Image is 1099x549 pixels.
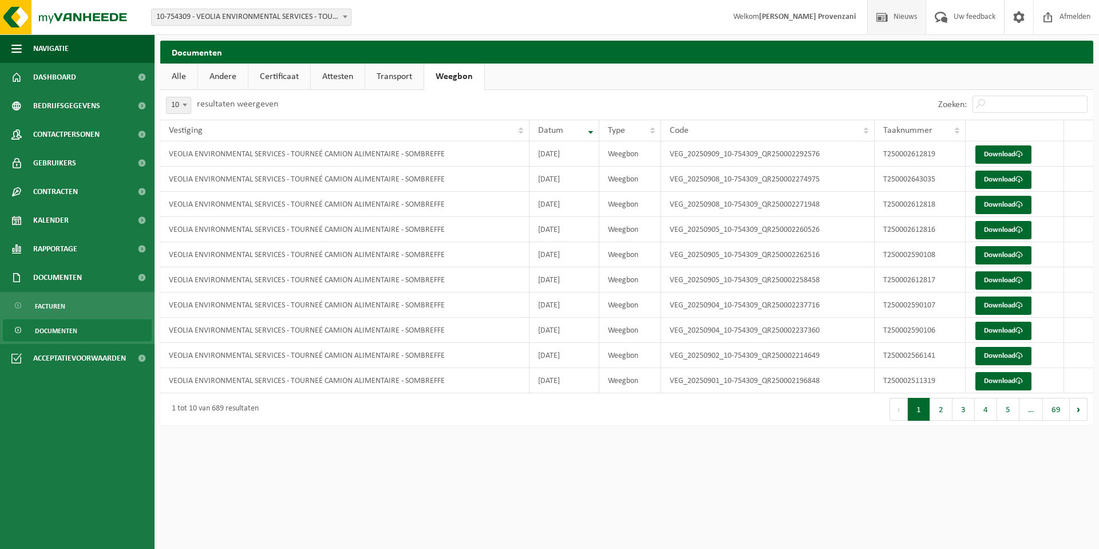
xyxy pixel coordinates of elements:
[166,399,259,420] div: 1 tot 10 van 689 resultaten
[975,145,1031,164] a: Download
[661,217,875,242] td: VEG_20250905_10-754309_QR250002260526
[3,319,152,341] a: Documenten
[160,141,529,167] td: VEOLIA ENVIRONMENTAL SERVICES - TOURNEÉ CAMION ALIMENTAIRE - SOMBREFFE
[599,343,661,368] td: Weegbon
[160,343,529,368] td: VEOLIA ENVIRONMENTAL SERVICES - TOURNEÉ CAMION ALIMENTAIRE - SOMBREFFE
[661,293,875,318] td: VEG_20250904_10-754309_QR250002237716
[33,34,69,63] span: Navigatie
[33,177,78,206] span: Contracten
[599,192,661,217] td: Weegbon
[599,217,661,242] td: Weegbon
[975,171,1031,189] a: Download
[661,141,875,167] td: VEG_20250909_10-754309_QR250002292576
[875,192,966,217] td: T250002612818
[167,97,191,113] span: 10
[538,126,563,135] span: Datum
[151,9,351,26] span: 10-754309 - VEOLIA ENVIRONMENTAL SERVICES - TOURNEÉ CAMION ALIMENTAIRE - SOMBREFFE
[599,267,661,293] td: Weegbon
[311,64,365,90] a: Attesten
[661,242,875,267] td: VEG_20250905_10-754309_QR250002262516
[160,267,529,293] td: VEOLIA ENVIRONMENTAL SERVICES - TOURNEÉ CAMION ALIMENTAIRE - SOMBREFFE
[160,293,529,318] td: VEOLIA ENVIRONMENTAL SERVICES - TOURNEÉ CAMION ALIMENTAIRE - SOMBREFFE
[197,100,278,109] label: resultaten weergeven
[975,221,1031,239] a: Download
[529,192,599,217] td: [DATE]
[670,126,689,135] span: Code
[160,167,529,192] td: VEOLIA ENVIRONMENTAL SERVICES - TOURNEÉ CAMION ALIMENTAIRE - SOMBREFFE
[3,295,152,317] a: Facturen
[160,217,529,242] td: VEOLIA ENVIRONMENTAL SERVICES - TOURNEÉ CAMION ALIMENTAIRE - SOMBREFFE
[875,267,966,293] td: T250002612817
[160,192,529,217] td: VEOLIA ENVIRONMENTAL SERVICES - TOURNEÉ CAMION ALIMENTAIRE - SOMBREFFE
[33,92,100,120] span: Bedrijfsgegevens
[599,368,661,393] td: Weegbon
[661,343,875,368] td: VEG_20250902_10-754309_QR250002214649
[33,344,126,373] span: Acceptatievoorwaarden
[160,64,197,90] a: Alle
[975,271,1031,290] a: Download
[166,97,191,114] span: 10
[160,318,529,343] td: VEOLIA ENVIRONMENTAL SERVICES - TOURNEÉ CAMION ALIMENTAIRE - SOMBREFFE
[661,192,875,217] td: VEG_20250908_10-754309_QR250002271948
[529,368,599,393] td: [DATE]
[661,368,875,393] td: VEG_20250901_10-754309_QR250002196848
[33,235,77,263] span: Rapportage
[661,267,875,293] td: VEG_20250905_10-754309_QR250002258458
[975,196,1031,214] a: Download
[33,206,69,235] span: Kalender
[365,64,424,90] a: Transport
[529,343,599,368] td: [DATE]
[1043,398,1070,421] button: 69
[1070,398,1088,421] button: Next
[875,242,966,267] td: T250002590108
[33,263,82,292] span: Documenten
[529,167,599,192] td: [DATE]
[424,64,484,90] a: Weegbon
[599,242,661,267] td: Weegbon
[169,126,203,135] span: Vestiging
[890,398,908,421] button: Previous
[529,217,599,242] td: [DATE]
[883,126,932,135] span: Taaknummer
[975,297,1031,315] a: Download
[875,343,966,368] td: T250002566141
[198,64,248,90] a: Andere
[248,64,310,90] a: Certificaat
[529,267,599,293] td: [DATE]
[33,63,76,92] span: Dashboard
[975,372,1031,390] a: Download
[997,398,1019,421] button: 5
[33,149,76,177] span: Gebruikers
[529,141,599,167] td: [DATE]
[952,398,975,421] button: 3
[975,398,997,421] button: 4
[1019,398,1043,421] span: …
[529,293,599,318] td: [DATE]
[875,318,966,343] td: T250002590106
[599,293,661,318] td: Weegbon
[160,368,529,393] td: VEOLIA ENVIRONMENTAL SERVICES - TOURNEÉ CAMION ALIMENTAIRE - SOMBREFFE
[33,120,100,149] span: Contactpersonen
[975,347,1031,365] a: Download
[599,167,661,192] td: Weegbon
[661,318,875,343] td: VEG_20250904_10-754309_QR250002237360
[908,398,930,421] button: 1
[35,320,77,342] span: Documenten
[599,141,661,167] td: Weegbon
[152,9,351,25] span: 10-754309 - VEOLIA ENVIRONMENTAL SERVICES - TOURNEÉ CAMION ALIMENTAIRE - SOMBREFFE
[160,242,529,267] td: VEOLIA ENVIRONMENTAL SERVICES - TOURNEÉ CAMION ALIMENTAIRE - SOMBREFFE
[875,368,966,393] td: T250002511319
[599,318,661,343] td: Weegbon
[35,295,65,317] span: Facturen
[975,246,1031,264] a: Download
[875,293,966,318] td: T250002590107
[160,41,1093,63] h2: Documenten
[975,322,1031,340] a: Download
[529,242,599,267] td: [DATE]
[938,100,967,109] label: Zoeken:
[661,167,875,192] td: VEG_20250908_10-754309_QR250002274975
[875,141,966,167] td: T250002612819
[875,217,966,242] td: T250002612816
[930,398,952,421] button: 2
[759,13,856,21] strong: [PERSON_NAME] Provenzani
